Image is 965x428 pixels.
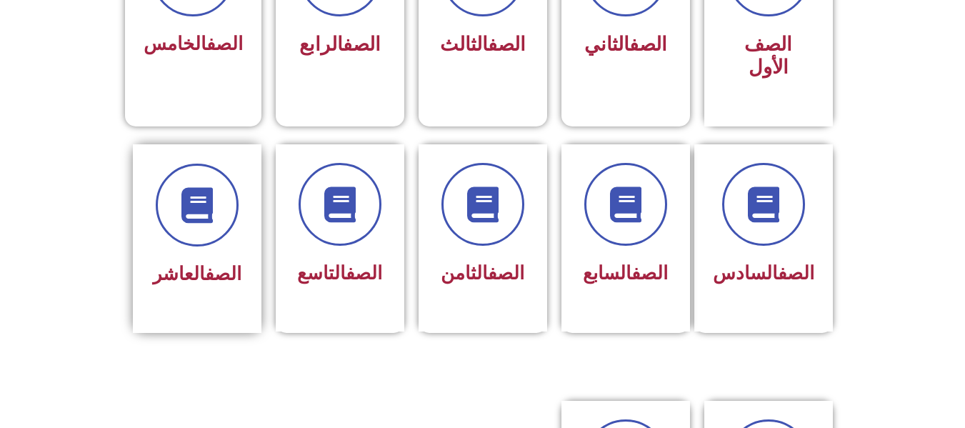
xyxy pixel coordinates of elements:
[206,33,243,54] a: الصف
[153,263,241,284] span: العاشر
[205,263,241,284] a: الصف
[144,33,243,54] span: الخامس
[440,33,526,56] span: الثالث
[584,33,667,56] span: الثاني
[346,262,382,284] a: الصف
[713,262,814,284] span: السادس
[441,262,524,284] span: الثامن
[297,262,382,284] span: التاسع
[744,33,792,79] span: الصف الأول
[488,33,526,56] a: الصف
[631,262,668,284] a: الصف
[583,262,668,284] span: السابع
[299,33,381,56] span: الرابع
[343,33,381,56] a: الصف
[629,33,667,56] a: الصف
[488,262,524,284] a: الصف
[778,262,814,284] a: الصف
